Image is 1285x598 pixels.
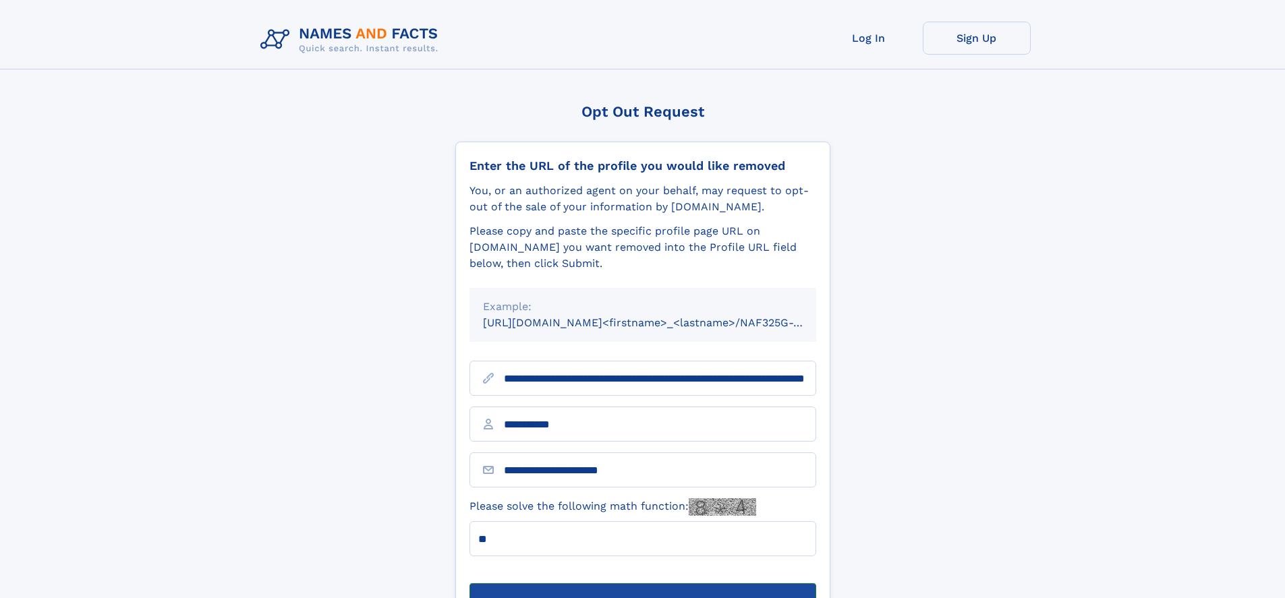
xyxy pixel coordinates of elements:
img: Logo Names and Facts [255,22,449,58]
div: Opt Out Request [455,103,830,120]
div: Please copy and paste the specific profile page URL on [DOMAIN_NAME] you want removed into the Pr... [469,223,816,272]
div: Enter the URL of the profile you would like removed [469,158,816,173]
a: Log In [815,22,923,55]
small: [URL][DOMAIN_NAME]<firstname>_<lastname>/NAF325G-xxxxxxxx [483,316,842,329]
a: Sign Up [923,22,1031,55]
label: Please solve the following math function: [469,498,756,516]
div: Example: [483,299,803,315]
div: You, or an authorized agent on your behalf, may request to opt-out of the sale of your informatio... [469,183,816,215]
